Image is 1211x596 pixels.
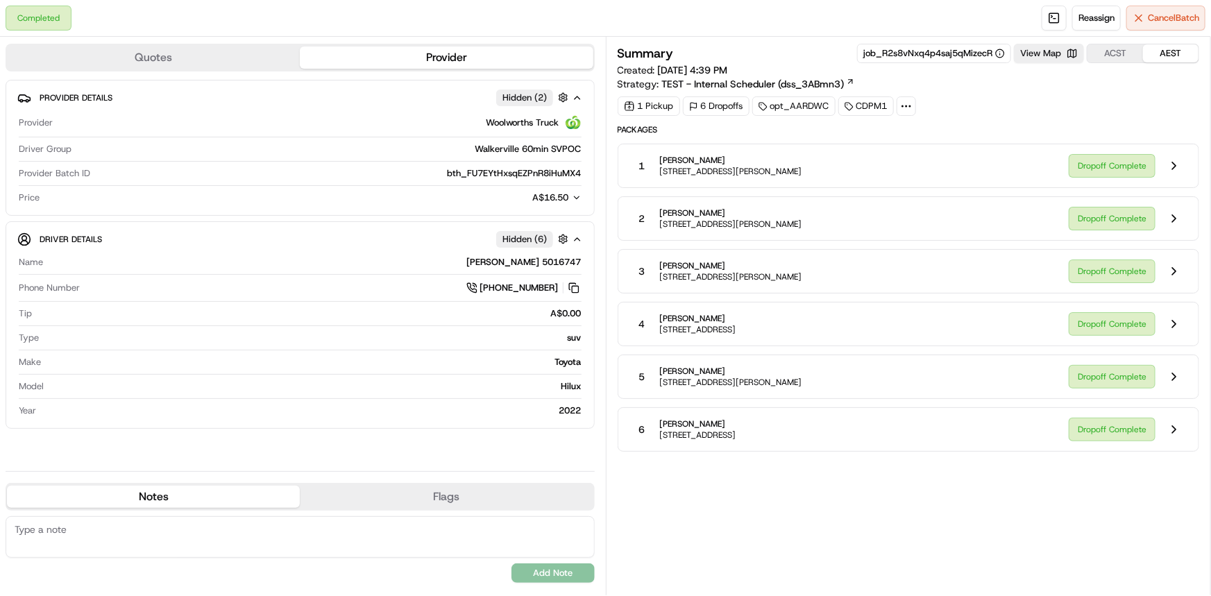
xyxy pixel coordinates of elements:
[863,47,1005,60] button: job_R2s8vNxq4p4saj5qMizecR
[1078,12,1115,24] span: Reassign
[496,230,572,248] button: Hidden (6)
[19,307,32,320] span: Tip
[752,96,836,116] div: opt_AARDWC
[660,418,736,429] span: [PERSON_NAME]
[19,282,80,294] span: Phone Number
[19,117,53,129] span: Provider
[1072,6,1121,31] button: Reassign
[17,86,583,109] button: Provider DetailsHidden (2)
[466,280,582,296] a: [PHONE_NUMBER]
[660,324,736,335] span: [STREET_ADDRESS]
[19,405,36,417] span: Year
[660,313,736,324] span: [PERSON_NAME]
[19,380,44,393] span: Model
[660,377,802,388] span: [STREET_ADDRESS][PERSON_NAME]
[638,423,645,436] span: 6
[40,234,102,245] span: Driver Details
[658,64,728,76] span: [DATE] 4:39 PM
[37,307,582,320] div: A$0.00
[565,114,582,131] img: ww.png
[459,191,582,204] button: A$16.50
[42,405,582,417] div: 2022
[1143,44,1199,62] button: AEST
[7,486,300,508] button: Notes
[480,282,559,294] span: [PHONE_NUMBER]
[1014,44,1084,63] button: View Map
[40,92,112,103] span: Provider Details
[638,159,645,173] span: 1
[1087,44,1143,62] button: ACST
[502,92,547,104] span: Hidden ( 2 )
[49,380,582,393] div: Hilux
[660,260,802,271] span: [PERSON_NAME]
[660,366,802,377] span: [PERSON_NAME]
[660,271,802,282] span: [STREET_ADDRESS][PERSON_NAME]
[660,429,736,441] span: [STREET_ADDRESS]
[683,96,750,116] div: 6 Dropoffs
[660,207,802,219] span: [PERSON_NAME]
[46,356,582,368] div: Toyota
[660,219,802,230] span: [STREET_ADDRESS][PERSON_NAME]
[502,233,547,246] span: Hidden ( 6 )
[496,89,572,106] button: Hidden (2)
[17,228,583,250] button: Driver DetailsHidden (6)
[19,332,39,344] span: Type
[662,77,845,91] span: TEST - Internal Scheduler (dss_3ABmn3)
[660,166,802,177] span: [STREET_ADDRESS][PERSON_NAME]
[660,155,802,166] span: [PERSON_NAME]
[1148,12,1199,24] span: Cancel Batch
[44,332,582,344] div: suv
[300,46,593,69] button: Provider
[618,96,680,116] div: 1 Pickup
[19,167,90,180] span: Provider Batch ID
[618,47,674,60] h3: Summary
[638,212,645,225] span: 2
[300,486,593,508] button: Flags
[638,264,645,278] span: 3
[475,143,582,155] span: Walkerville 60min SVPOC
[638,317,645,331] span: 4
[49,256,582,269] div: [PERSON_NAME] 5016747
[1126,6,1205,31] button: CancelBatch
[638,370,645,384] span: 5
[838,96,894,116] div: CDPM1
[618,63,728,77] span: Created:
[19,191,40,204] span: Price
[662,77,855,91] a: TEST - Internal Scheduler (dss_3ABmn3)
[19,256,43,269] span: Name
[533,191,569,203] span: A$16.50
[486,117,559,129] span: Woolworths Truck
[448,167,582,180] span: bth_FU7EYtHxsqEZPnR8iHuMX4
[618,77,855,91] div: Strategy:
[7,46,300,69] button: Quotes
[618,124,1200,135] span: Packages
[19,143,71,155] span: Driver Group
[19,356,41,368] span: Make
